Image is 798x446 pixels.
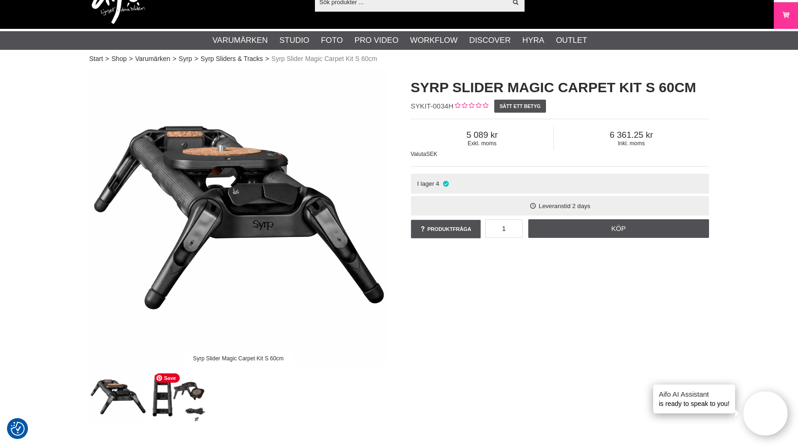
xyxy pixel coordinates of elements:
div: Kundbetyg: 0 [453,101,488,111]
span: Save [155,373,180,383]
span: 2 days [572,203,590,209]
span: > [172,54,176,64]
a: Produktfråga [411,220,481,238]
span: Exkl. moms [411,140,554,147]
span: 4 [436,180,439,187]
a: Hyra [522,34,544,47]
span: Valuta [411,151,426,157]
button: Samtyckesinställningar [11,420,25,437]
h1: Syrp Slider Magic Carpet Kit S 60cm [411,78,709,97]
span: 6 361.25 [554,130,709,140]
a: Pro Video [355,34,398,47]
span: 5 089 [411,130,554,140]
a: Varumärken [135,54,170,64]
img: Syrp Slider Magic Carpet Pro Kit [150,369,206,425]
span: Inkl. moms [554,140,709,147]
span: Leveranstid [539,203,571,209]
span: > [129,54,133,64]
span: SYKIT-0034H [411,102,454,110]
a: Studio [280,34,309,47]
img: Syrp Slider Magic Carpet Kit S 60cm [90,369,146,425]
span: Syrp Slider Magic Carpet Kit S 60cm [272,54,377,64]
a: Varumärken [212,34,268,47]
a: Workflow [410,34,457,47]
a: Sätt ett betyg [494,100,546,113]
a: Syrp [179,54,192,64]
a: Shop [111,54,127,64]
h4: Aifo AI Assistant [659,389,730,399]
a: Discover [469,34,511,47]
span: > [265,54,269,64]
div: Syrp Slider Magic Carpet Kit S 60cm [185,350,291,366]
div: is ready to speak to you! [653,385,735,413]
span: SEK [426,151,437,157]
span: I lager [417,180,434,187]
a: Foto [321,34,343,47]
a: Start [89,54,103,64]
a: Outlet [556,34,587,47]
i: I lager [442,180,450,187]
a: Syrp Sliders & Tracks [201,54,263,64]
img: Revisit consent button [11,422,25,436]
a: Köp [528,219,709,238]
img: Syrp Slider Magic Carpet Kit S 60cm [89,68,388,366]
span: > [105,54,109,64]
span: > [194,54,198,64]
